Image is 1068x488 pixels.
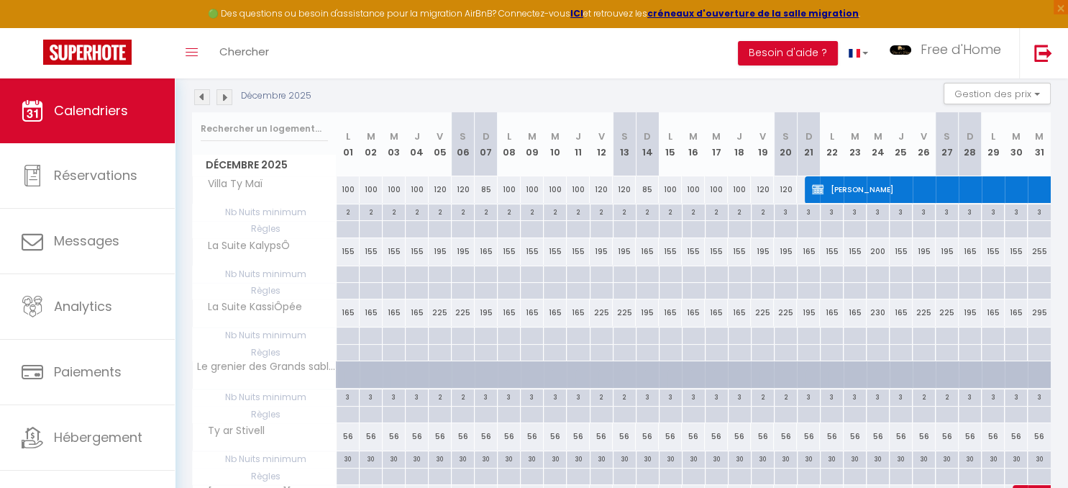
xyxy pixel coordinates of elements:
div: 30 [613,451,636,465]
th: 03 [383,112,406,176]
div: 30 [683,451,705,465]
div: 56 [844,423,867,450]
div: 3 [798,204,820,218]
div: 195 [475,299,498,326]
div: 3 [636,389,659,403]
span: Hébergement [54,428,142,446]
div: 225 [913,299,936,326]
span: La Suite KalypsÔ [195,238,293,254]
div: 2 [429,389,451,403]
th: 18 [728,112,751,176]
abbr: L [830,130,834,143]
div: 100 [383,176,406,203]
div: 230 [867,299,890,326]
span: Paiements [54,363,122,381]
span: Calendriers [54,101,128,119]
div: 56 [936,423,959,450]
th: 20 [774,112,797,176]
div: 56 [820,423,843,450]
div: 100 [360,176,383,203]
div: 2 [936,389,958,403]
div: 195 [936,238,959,265]
abbr: S [782,130,789,143]
div: 165 [337,299,360,326]
div: 155 [820,238,843,265]
div: 3 [913,204,935,218]
div: 100 [337,176,360,203]
button: Ouvrir le widget de chat LiveChat [12,6,55,49]
div: 3 [982,389,1004,403]
div: 165 [705,299,728,326]
div: 155 [728,238,751,265]
div: 30 [406,451,428,465]
span: Règles [193,221,336,237]
div: 30 [798,451,820,465]
div: 195 [797,299,820,326]
div: 3 [475,389,497,403]
div: 120 [452,176,475,203]
a: Chercher [209,28,280,78]
div: 56 [797,423,820,450]
abbr: V [921,130,927,143]
div: 225 [751,299,774,326]
div: 30 [752,451,774,465]
div: 30 [383,451,405,465]
div: 56 [959,423,982,450]
th: 06 [452,112,475,176]
div: 155 [890,238,913,265]
div: 165 [959,238,982,265]
div: 165 [728,299,751,326]
div: 3 [821,204,843,218]
div: 56 [751,423,774,450]
div: 195 [636,299,659,326]
p: Décembre 2025 [241,89,311,103]
div: 3 [383,389,405,403]
div: 56 [337,423,360,450]
div: 2 [613,389,636,403]
div: 165 [820,299,843,326]
div: 3 [798,389,820,403]
abbr: J [736,130,742,143]
span: Nb Nuits minimum [193,204,336,220]
abbr: M [689,130,698,143]
abbr: M [851,130,859,143]
a: créneaux d'ouverture de la salle migration [647,7,859,19]
abbr: S [460,130,466,143]
div: 165 [360,299,383,326]
div: 155 [383,238,406,265]
div: 30 [867,451,889,465]
th: 25 [890,112,913,176]
div: 56 [982,423,1005,450]
span: Ty ar Stivell [195,423,268,439]
div: 85 [636,176,659,203]
abbr: V [759,130,766,143]
div: 2 [613,204,636,218]
abbr: L [991,130,995,143]
button: Besoin d'aide ? [738,41,838,65]
abbr: L [346,130,350,143]
div: 56 [498,423,521,450]
div: 30 [636,451,659,465]
abbr: D [805,130,812,143]
div: 2 [729,204,751,218]
div: 165 [844,299,867,326]
div: 3 [1005,204,1027,218]
span: Réservations [54,166,137,184]
th: 31 [1028,112,1051,176]
div: 2 [498,204,520,218]
abbr: J [575,130,581,143]
abbr: V [598,130,605,143]
span: Règles [193,345,336,361]
div: 56 [521,423,544,450]
div: 120 [751,176,774,203]
div: 30 [360,451,382,465]
div: 56 [659,423,682,450]
abbr: M [367,130,375,143]
th: 16 [682,112,705,176]
div: 2 [775,389,797,403]
div: 2 [752,204,774,218]
th: 14 [636,112,659,176]
span: Règles [193,283,336,299]
div: 56 [728,423,751,450]
div: 155 [659,238,682,265]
